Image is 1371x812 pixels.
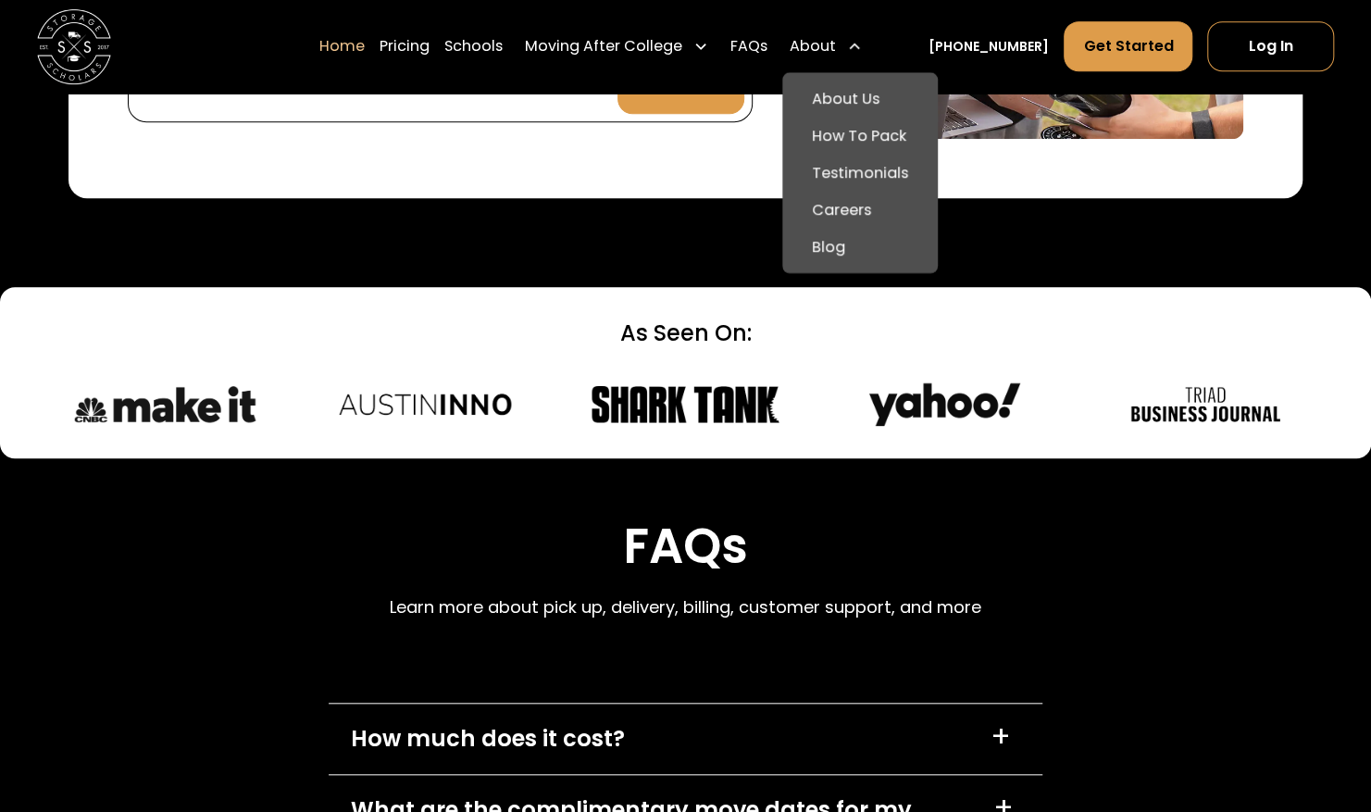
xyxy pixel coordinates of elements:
[1207,21,1333,71] a: Log In
[929,37,1049,56] a: [PHONE_NUMBER]
[390,594,981,619] p: Learn more about pick up, delivery, billing, customer support, and more
[782,20,869,72] div: About
[790,229,930,266] a: Blog
[790,117,930,154] a: How To Pack
[790,192,930,229] a: Careers
[37,9,111,83] a: home
[69,317,1302,350] div: As Seen On:
[790,35,836,57] div: About
[790,155,930,192] a: Testimonials
[730,20,767,72] a: FAQs
[69,380,262,428] img: CNBC Make It logo.
[790,80,930,117] a: About Us
[444,20,503,72] a: Schools
[525,35,682,57] div: Moving After College
[351,722,625,756] div: How much does it cost?
[319,20,365,72] a: Home
[390,518,981,576] h2: FAQs
[782,72,938,273] nav: About
[1064,21,1192,71] a: Get Started
[380,20,430,72] a: Pricing
[991,722,1011,752] div: +
[517,20,716,72] div: Moving After College
[37,9,111,83] img: Storage Scholars main logo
